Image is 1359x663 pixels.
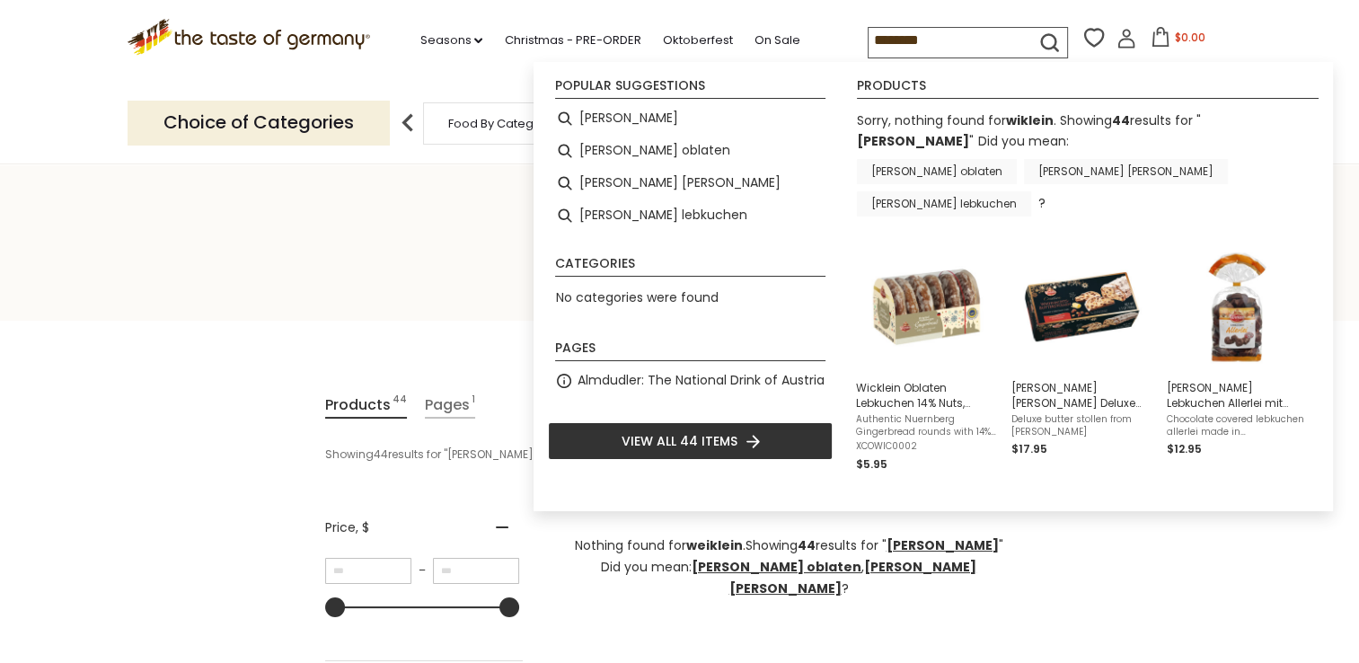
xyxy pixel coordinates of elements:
[1140,27,1216,54] button: $0.00
[555,79,825,99] li: Popular suggestions
[729,558,977,597] a: [PERSON_NAME] [PERSON_NAME]
[433,558,519,584] input: Maximum value
[534,62,1333,512] div: Instant Search Results
[849,234,1004,481] li: Wicklein Oblaten Lebkuchen 14% Nuts, Glazed, 7 oz
[692,558,861,576] a: [PERSON_NAME] oblaten
[128,101,390,145] p: Choice of Categories
[1174,30,1205,45] span: $0.00
[662,31,732,50] a: Oktoberfest
[798,536,816,554] b: 44
[857,191,1031,217] a: [PERSON_NAME] lebkuchen
[857,79,1319,99] li: Products
[856,440,997,453] span: XCOWIC0002
[1172,242,1302,372] img: Wicklein Lebkuchen Allerlei mit Dunkler Schokolade
[887,536,999,554] a: [PERSON_NAME]
[548,102,833,135] li: Klein
[601,558,976,597] span: Did you mean: , ?
[56,244,1303,285] h1: Search results
[1011,242,1152,473] a: Wicklein Nuernberg Deluxe Butter Stollen in Gift Box[PERSON_NAME] [PERSON_NAME] Deluxe Butter Sto...
[857,132,1235,212] div: Did you mean: ?
[1011,380,1152,411] span: [PERSON_NAME] [PERSON_NAME] Deluxe Butter Stollen in Gift Box, 17.6 oz
[548,365,833,397] li: Almdudler: The National Drink of Austria
[390,105,426,141] img: previous arrow
[1011,441,1047,456] span: $17.95
[857,132,969,150] a: [PERSON_NAME]
[1011,413,1152,438] span: Deluxe butter stollen from [PERSON_NAME]
[548,422,833,460] li: View all 44 items
[374,446,388,463] b: 44
[448,117,552,130] a: Food By Category
[856,242,997,473] a: Wicklein Glazed Oblaten Lebkuchen 14% NutsWicklein Oblaten Lebkuchen 14% Nuts, Glazed, 7 ozAuthen...
[472,393,475,417] span: 1
[1006,111,1054,129] b: wiklein
[548,167,833,199] li: wicklein nurnberger
[1004,234,1160,481] li: Wicklein Nurnberger Deluxe Butter Stollen in Gift Box, 17.6 oz
[575,536,743,554] span: Nothing found for
[1160,234,1315,481] li: Wicklein Lebkuchen Allerlei mit Dunkler Schokolade, 300 grams
[555,341,825,361] li: Pages
[356,518,369,536] span: , $
[857,111,1056,129] span: Sorry, nothing found for .
[1167,242,1308,473] a: Wicklein Lebkuchen Allerlei mit Dunkler Schokolade[PERSON_NAME] Lebkuchen Allerlei mit Dunkler Sc...
[856,413,997,438] span: Authentic Nuernberg Gingerbread rounds with 14% mixed nut content and sugar glaze and the traditi...
[1024,159,1228,184] a: [PERSON_NAME] [PERSON_NAME]
[325,558,411,584] input: Minimum value
[546,517,1032,617] div: .
[556,288,719,306] span: No categories were found
[411,562,433,579] span: –
[1167,441,1202,456] span: $12.95
[425,393,475,419] a: View Pages Tab
[861,242,992,372] img: Wicklein Glazed Oblaten Lebkuchen 14% Nuts
[325,393,407,419] a: View Products Tab
[548,199,833,232] li: wicklein lebkuchen
[419,31,482,50] a: Seasons
[1112,111,1130,129] b: 44
[1017,242,1147,372] img: Wicklein Nuernberg Deluxe Butter Stollen in Gift Box
[622,431,737,451] span: View all 44 items
[754,31,799,50] a: On Sale
[325,518,369,537] span: Price
[393,393,407,417] span: 44
[686,536,743,554] b: weiklein
[857,159,1017,184] a: [PERSON_NAME] oblaten
[504,31,640,50] a: Christmas - PRE-ORDER
[856,380,997,411] span: Wicklein Oblaten Lebkuchen 14% Nuts, Glazed, 7 oz
[548,135,833,167] li: wicklein oblaten
[325,439,761,470] div: Showing results for " "
[1167,380,1308,411] span: [PERSON_NAME] Lebkuchen Allerlei mit Dunkler Schokolade, 300 grams
[746,536,1003,554] span: Showing results for " "
[1167,413,1308,438] span: Chocolate covered lebkuchen allerlei made in [GEOGRAPHIC_DATA] by [PERSON_NAME]
[555,257,825,277] li: Categories
[578,370,825,391] a: Almdudler: The National Drink of Austria
[856,456,887,472] span: $5.95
